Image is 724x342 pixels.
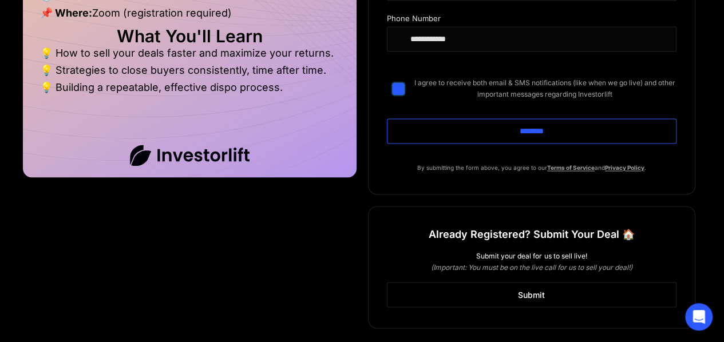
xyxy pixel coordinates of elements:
li: 💡 How to sell your deals faster and maximize your returns. [40,47,339,65]
li: 💡 Building a repeatable, effective dispo process. [40,82,339,93]
li: Zoom (registration required) [40,7,339,25]
h2: What You'll Learn [40,30,339,42]
span: I agree to receive both email & SMS notifications (like when we go live) and other important mess... [413,77,677,100]
div: Phone Number [387,14,677,26]
a: Privacy Policy [605,164,644,171]
h1: Already Registered? Submit Your Deal 🏠 [429,224,635,244]
li: 💡 Strategies to close buyers consistently, time after time. [40,65,339,82]
a: Terms of Service [547,164,595,171]
em: (Important: You must be on the live call for us to sell your deal!) [431,263,632,271]
a: Submit [387,282,677,307]
div: Open Intercom Messenger [685,303,713,331]
div: Submit your deal for us to sell live! [387,250,677,261]
p: By submitting the form above, you agree to our and . [387,162,677,173]
strong: 📌 Where: [40,7,92,19]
